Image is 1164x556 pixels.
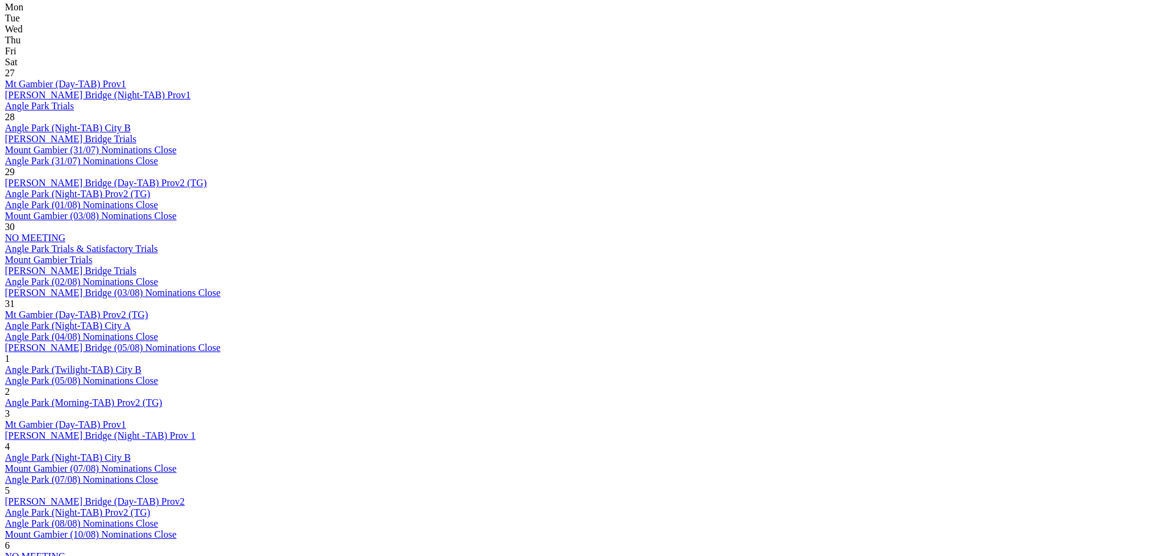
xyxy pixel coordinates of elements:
a: [PERSON_NAME] Bridge (05/08) Nominations Close [5,342,221,353]
div: Mon [5,2,1159,13]
span: 5 [5,485,10,496]
a: Angle Park (Night-TAB) City B [5,123,131,133]
a: Angle Park (07/08) Nominations Close [5,474,158,485]
a: Mt Gambier (Day-TAB) Prov2 (TG) [5,309,148,320]
span: 27 [5,68,15,78]
span: 4 [5,441,10,452]
a: Mount Gambier Trials [5,255,92,265]
a: Angle Park (31/07) Nominations Close [5,156,158,166]
div: Sat [5,57,1159,68]
div: Wed [5,24,1159,35]
span: 6 [5,540,10,551]
a: Angle Park (Night-TAB) City A [5,320,131,331]
a: Angle Park (04/08) Nominations Close [5,331,158,342]
span: 3 [5,408,10,419]
span: 29 [5,167,15,177]
a: Mt Gambier (Day-TAB) Prov1 [5,79,126,89]
div: Thu [5,35,1159,46]
a: Angle Park Trials [5,101,74,111]
a: Angle Park (02/08) Nominations Close [5,276,158,287]
a: Angle Park (Night-TAB) Prov2 (TG) [5,507,150,518]
span: 30 [5,222,15,232]
a: NO MEETING [5,233,65,243]
a: [PERSON_NAME] Bridge Trials [5,134,136,144]
a: Angle Park (Morning-TAB) Prov2 (TG) [5,397,162,408]
a: Mount Gambier (03/08) Nominations Close [5,211,177,221]
a: [PERSON_NAME] Bridge (Night -TAB) Prov 1 [5,430,196,441]
a: Angle Park (Night-TAB) City B [5,452,131,463]
div: Fri [5,46,1159,57]
a: Angle Park (Night-TAB) Prov2 (TG) [5,189,150,199]
a: Angle Park Trials & Satisfactory Trials [5,244,158,254]
a: Angle Park (01/08) Nominations Close [5,200,158,210]
a: Angle Park (08/08) Nominations Close [5,518,158,529]
a: Mount Gambier (10/08) Nominations Close [5,529,177,540]
span: 1 [5,353,10,364]
span: 2 [5,386,10,397]
a: [PERSON_NAME] Bridge (Day-TAB) Prov2 (TG) [5,178,207,188]
a: [PERSON_NAME] Bridge (03/08) Nominations Close [5,287,221,298]
span: 31 [5,298,15,309]
a: Angle Park (05/08) Nominations Close [5,375,158,386]
a: Mt Gambier (Day-TAB) Prov1 [5,419,126,430]
a: Mount Gambier (07/08) Nominations Close [5,463,177,474]
span: 28 [5,112,15,122]
a: [PERSON_NAME] Bridge Trials [5,265,136,276]
a: Mount Gambier (31/07) Nominations Close [5,145,177,155]
a: [PERSON_NAME] Bridge (Day-TAB) Prov2 [5,496,185,507]
div: Tue [5,13,1159,24]
a: Angle Park (Twilight-TAB) City B [5,364,141,375]
a: [PERSON_NAME] Bridge (Night-TAB) Prov1 [5,90,191,100]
